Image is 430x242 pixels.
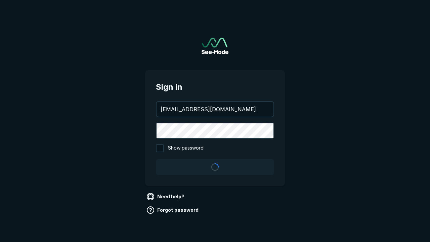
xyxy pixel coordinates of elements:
input: your@email.com [157,102,273,117]
span: Sign in [156,81,274,93]
a: Go to sign in [202,38,228,54]
a: Need help? [145,191,187,202]
img: See-Mode Logo [202,38,228,54]
a: Forgot password [145,205,201,215]
span: Show password [168,144,204,152]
